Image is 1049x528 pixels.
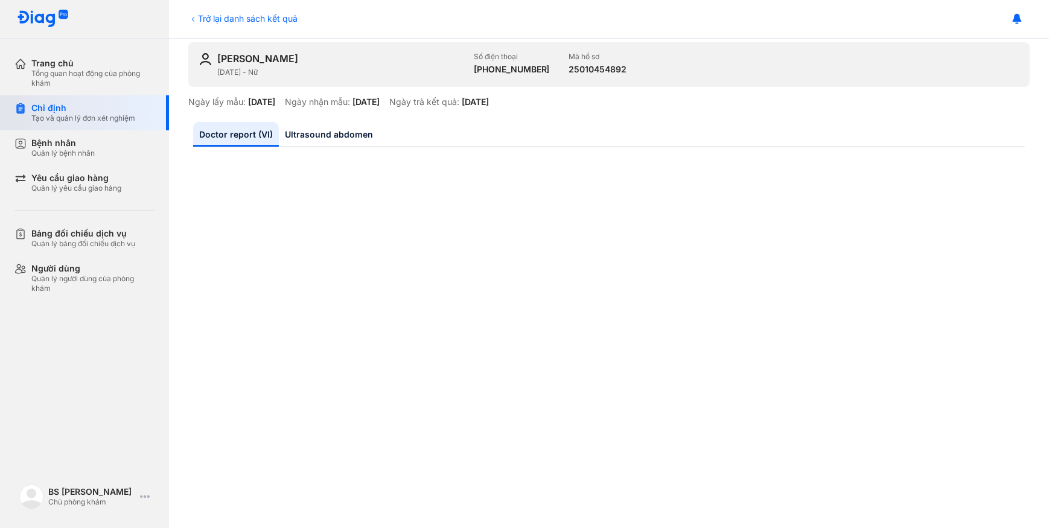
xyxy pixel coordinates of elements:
div: Ngày trả kết quả: [389,97,459,107]
div: Tạo và quản lý đơn xét nghiệm [31,113,135,123]
div: Quản lý người dùng của phòng khám [31,274,155,293]
div: Quản lý bệnh nhân [31,148,95,158]
div: [DATE] [248,97,275,107]
div: [PHONE_NUMBER] [474,64,550,75]
div: Quản lý yêu cầu giao hàng [31,183,121,193]
div: Mã hồ sơ [569,52,627,62]
div: Ngày lấy mẫu: [188,97,246,107]
div: [PERSON_NAME] [217,52,298,65]
img: user-icon [198,52,212,66]
div: Quản lý bảng đối chiếu dịch vụ [31,239,135,249]
div: Ngày nhận mẫu: [285,97,350,107]
div: [DATE] [462,97,489,107]
div: 25010454892 [569,64,627,75]
div: [DATE] - Nữ [217,68,464,77]
div: Bệnh nhân [31,138,95,148]
div: [DATE] [352,97,380,107]
img: logo [19,485,43,509]
div: Số điện thoại [474,52,550,62]
img: logo [17,10,69,28]
div: Người dùng [31,263,155,274]
div: Trang chủ [31,58,155,69]
div: Tổng quan hoạt động của phòng khám [31,69,155,88]
div: Chỉ định [31,103,135,113]
a: Ultrasound abdomen [279,122,379,147]
a: Doctor report (VI) [193,122,279,147]
div: Yêu cầu giao hàng [31,173,121,183]
div: Bảng đối chiếu dịch vụ [31,228,135,239]
div: BS [PERSON_NAME] [48,486,135,497]
div: Chủ phòng khám [48,497,135,507]
div: Trở lại danh sách kết quả [188,12,298,25]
